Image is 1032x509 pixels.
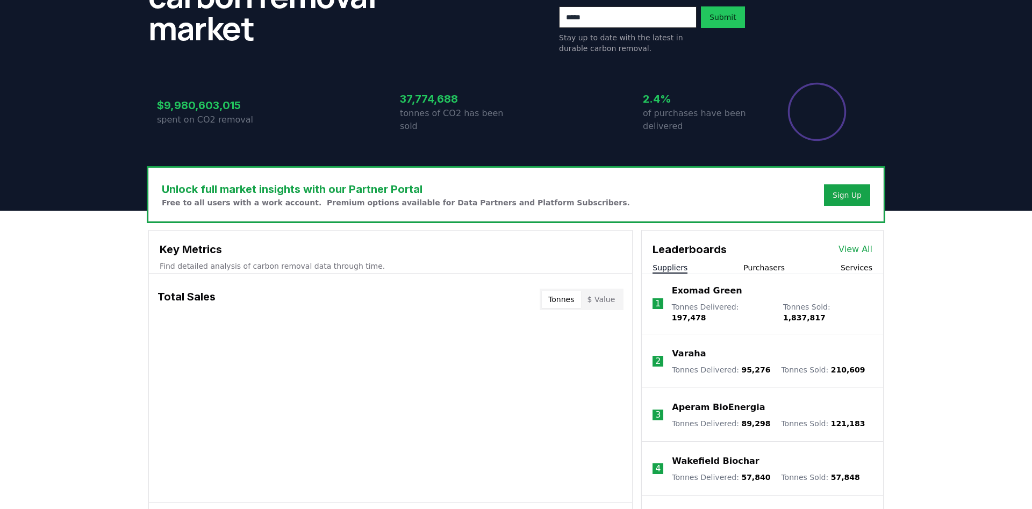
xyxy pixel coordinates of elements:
[655,462,661,475] p: 4
[672,313,706,322] span: 197,478
[672,347,706,360] a: Varaha
[157,113,273,126] p: spent on CO2 removal
[783,302,872,323] p: Tonnes Sold :
[672,455,759,468] a: Wakefield Biochar
[672,401,765,414] a: Aperam BioEnergia
[672,284,742,297] a: Exomad Green
[741,419,770,428] span: 89,298
[400,91,516,107] h3: 37,774,688
[400,107,516,133] p: tonnes of CO2 has been sold
[672,472,770,483] p: Tonnes Delivered :
[157,289,216,310] h3: Total Sales
[653,241,727,257] h3: Leaderboards
[831,473,860,482] span: 57,848
[672,302,772,323] p: Tonnes Delivered :
[741,473,770,482] span: 57,840
[653,262,687,273] button: Suppliers
[160,261,621,271] p: Find detailed analysis of carbon removal data through time.
[162,181,630,197] h3: Unlock full market insights with our Partner Portal
[157,97,273,113] h3: $9,980,603,015
[542,291,580,308] button: Tonnes
[741,365,770,374] span: 95,276
[655,355,661,368] p: 2
[781,418,865,429] p: Tonnes Sold :
[831,365,865,374] span: 210,609
[672,418,770,429] p: Tonnes Delivered :
[655,297,661,310] p: 1
[781,364,865,375] p: Tonnes Sold :
[831,419,865,428] span: 121,183
[701,6,745,28] button: Submit
[781,472,859,483] p: Tonnes Sold :
[162,197,630,208] p: Free to all users with a work account. Premium options available for Data Partners and Platform S...
[841,262,872,273] button: Services
[838,243,872,256] a: View All
[559,32,697,54] p: Stay up to date with the latest in durable carbon removal.
[672,364,770,375] p: Tonnes Delivered :
[787,82,847,142] div: Percentage of sales delivered
[643,91,759,107] h3: 2.4%
[824,184,870,206] button: Sign Up
[783,313,826,322] span: 1,837,817
[655,408,661,421] p: 3
[581,291,622,308] button: $ Value
[743,262,785,273] button: Purchasers
[833,190,862,200] a: Sign Up
[643,107,759,133] p: of purchases have been delivered
[160,241,621,257] h3: Key Metrics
